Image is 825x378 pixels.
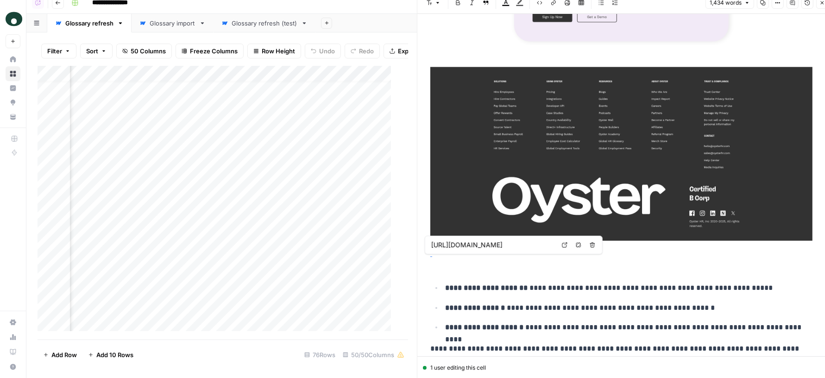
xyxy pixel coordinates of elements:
a: Usage [6,330,20,345]
a: Insights [6,81,20,96]
button: Add Row [38,347,82,362]
div: Glossary refresh (test) [232,19,297,28]
a: Home [6,52,20,67]
span: Row Height [262,46,295,56]
span: Redo [359,46,374,56]
a: Browse [6,66,20,81]
span: Sort [86,46,98,56]
a: Learning Hub [6,345,20,359]
a: Opportunities [6,95,20,110]
span: 50 Columns [131,46,166,56]
img: Oyster Logo [6,11,22,27]
button: Export CSV [384,44,437,58]
span: Add Row [51,350,77,359]
button: Redo [345,44,380,58]
a: Glossary import [132,14,214,32]
button: 50 Columns [116,44,172,58]
a: Settings [6,315,20,330]
button: Row Height [247,44,301,58]
button: Undo [305,44,341,58]
a: Your Data [6,109,20,124]
span: Export CSV [398,46,431,56]
button: Add 10 Rows [82,347,139,362]
button: Filter [41,44,76,58]
div: Glossary import [150,19,195,28]
a: Glossary refresh [47,14,132,32]
span: Filter [47,46,62,56]
span: Freeze Columns [190,46,238,56]
span: Add 10 Rows [96,350,133,359]
button: Freeze Columns [176,44,244,58]
button: Help + Support [6,359,20,374]
div: 76 Rows [301,347,339,362]
button: Workspace: Oyster [6,7,20,31]
div: 50/50 Columns [339,347,408,362]
a: Glossary refresh (test) [214,14,315,32]
span: Undo [319,46,335,56]
button: Sort [80,44,113,58]
div: Glossary refresh [65,19,113,28]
